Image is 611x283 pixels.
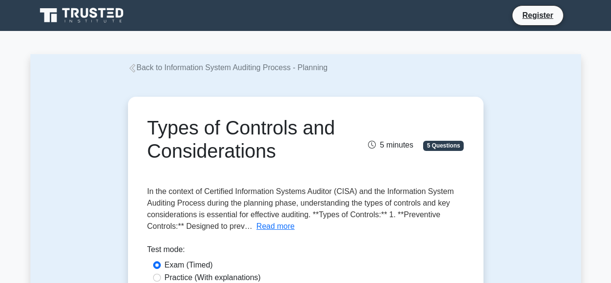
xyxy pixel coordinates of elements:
[368,141,413,149] span: 5 minutes
[256,221,295,232] button: Read more
[165,259,213,271] label: Exam (Timed)
[423,141,464,150] span: 5 Questions
[128,63,328,72] a: Back to Information System Auditing Process - Planning
[516,9,559,21] a: Register
[147,244,464,259] div: Test mode:
[147,116,355,163] h1: Types of Controls and Considerations
[147,187,454,230] span: In the context of Certified Information Systems Auditor (CISA) and the Information System Auditin...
